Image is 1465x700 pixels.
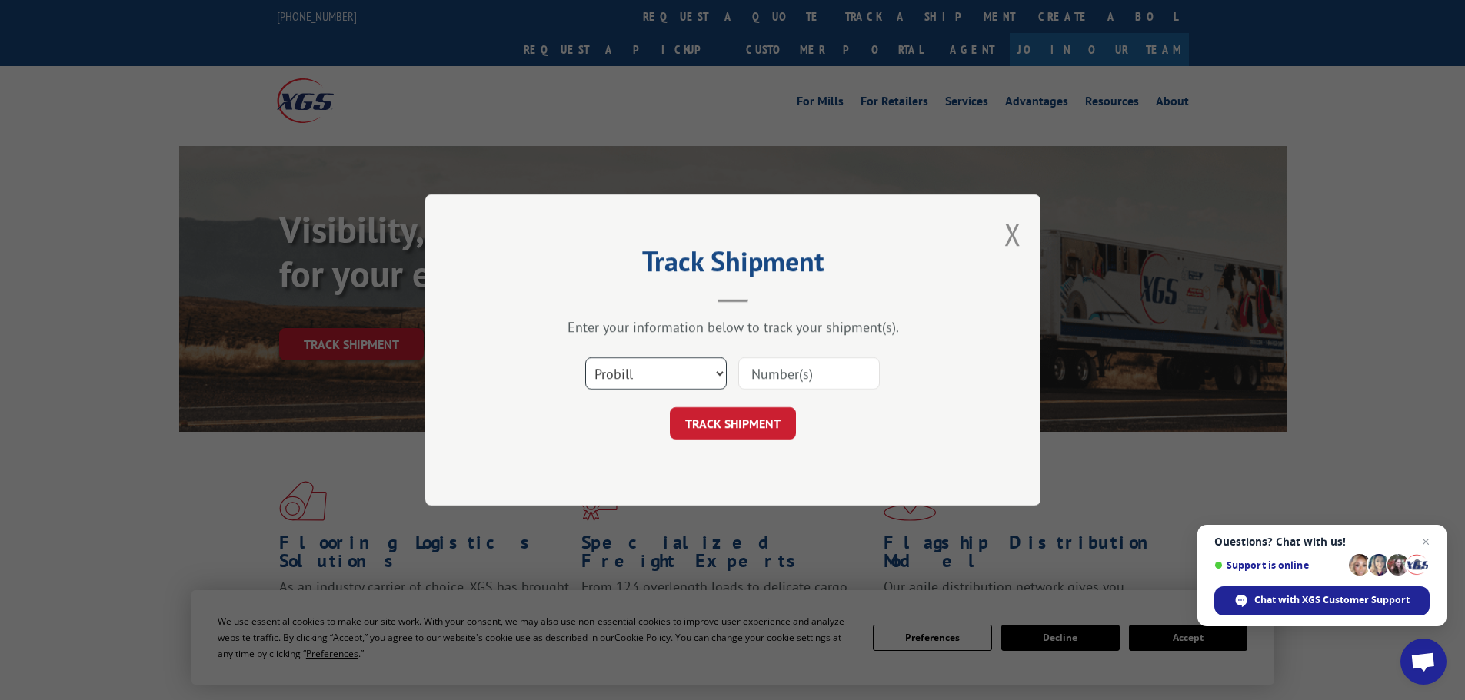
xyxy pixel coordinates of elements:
[670,407,796,440] button: TRACK SHIPMENT
[1400,639,1447,685] div: Open chat
[1214,536,1430,548] span: Questions? Chat with us!
[1417,532,1435,551] span: Close chat
[1214,559,1343,571] span: Support is online
[1004,214,1021,254] button: Close modal
[502,318,964,336] div: Enter your information below to track your shipment(s).
[1254,593,1410,607] span: Chat with XGS Customer Support
[738,357,880,390] input: Number(s)
[502,250,964,280] h2: Track Shipment
[1214,586,1430,615] div: Chat with XGS Customer Support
